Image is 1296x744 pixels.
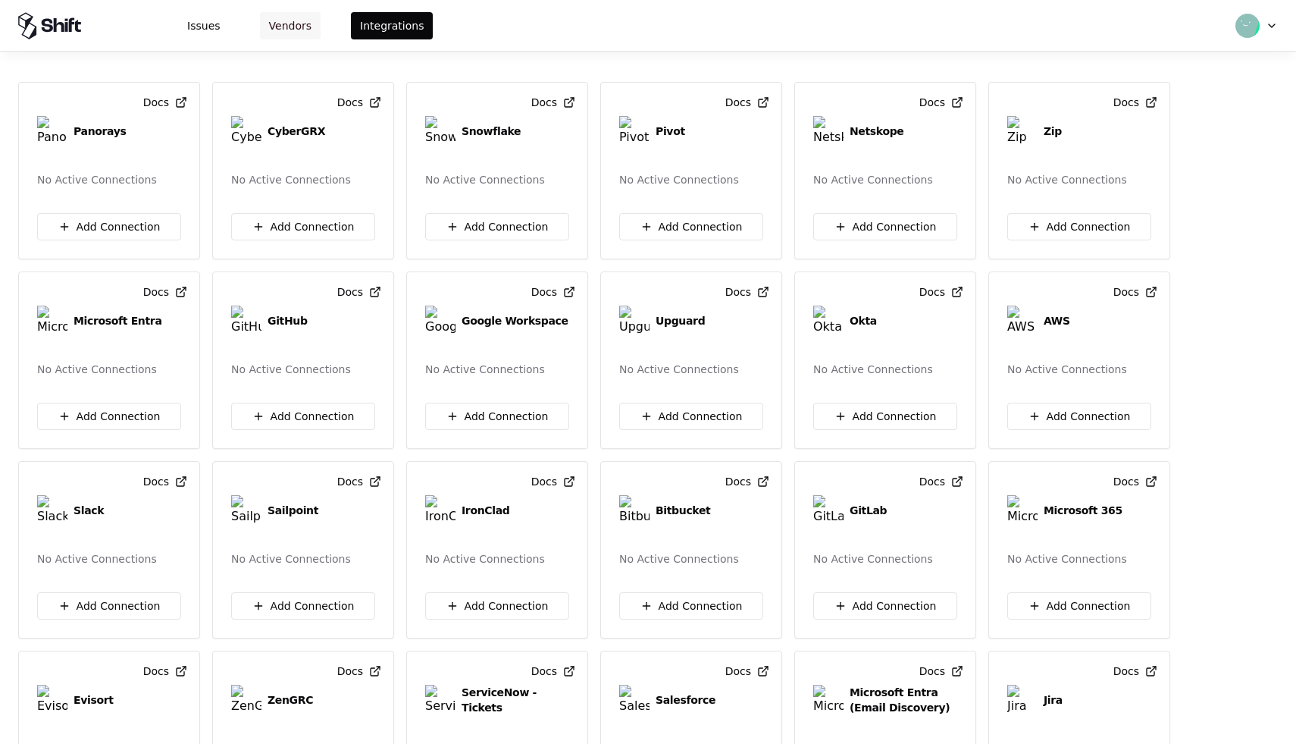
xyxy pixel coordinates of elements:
button: Add Connection [619,213,763,240]
button: Docs [337,278,381,306]
button: Add Connection [619,403,763,430]
button: Docs [919,468,963,495]
button: Add Connection [425,592,569,620]
button: Docs [1113,278,1157,306]
button: Docs [531,658,575,685]
div: Salesforce [656,692,715,708]
button: Docs [337,89,381,116]
button: Docs [531,278,575,306]
img: Upguard [619,306,650,336]
div: No Active Connections [619,172,739,187]
div: No Active Connections [37,362,157,377]
button: Docs [919,278,963,306]
button: Add Connection [425,213,569,240]
img: Zip [1007,116,1038,146]
div: No Active Connections [813,362,933,377]
button: Add Connection [813,592,957,620]
div: Snowflake [462,124,521,139]
div: No Active Connections [1007,362,1127,377]
img: Salesforce [619,685,650,715]
button: Docs [1113,468,1157,495]
button: Docs [725,89,769,116]
button: Docs [531,89,575,116]
img: Sailpoint [231,495,261,526]
div: No Active Connections [425,362,545,377]
div: Bitbucket [656,503,710,518]
div: Panorays [74,124,127,139]
button: Docs [337,468,381,495]
button: Docs [725,278,769,306]
img: Okta [813,306,844,336]
button: Docs [1113,658,1157,685]
button: Docs [725,658,769,685]
button: Add Connection [37,592,181,620]
img: ServiceNow - Tickets [425,685,455,715]
div: ZenGRC [268,692,313,708]
div: No Active Connections [425,551,545,567]
button: Docs [337,658,381,685]
div: No Active Connections [1007,172,1127,187]
button: Add Connection [231,213,375,240]
button: Add Connection [1007,213,1151,240]
div: IronClad [462,503,509,518]
div: Microsoft 365 [1044,503,1122,518]
img: Panorays [37,116,67,146]
div: Sailpoint [268,503,318,518]
button: Add Connection [813,403,957,430]
img: Google Workspace [425,306,455,336]
button: Issues [178,12,230,39]
img: Jira [1007,685,1038,715]
button: Add Connection [619,592,763,620]
img: Pivot [619,116,650,146]
div: Netskope [850,124,904,139]
div: No Active Connections [619,362,739,377]
div: Pivot [656,124,685,139]
img: Microsoft Entra (Email Discovery) [813,685,844,715]
div: Slack [74,503,104,518]
div: Microsoft Entra (Email Discovery) [850,685,957,715]
img: AWS [1007,306,1038,336]
div: No Active Connections [37,172,157,187]
img: Microsoft Entra [37,306,67,336]
img: Snowflake [425,116,455,146]
div: No Active Connections [37,551,157,567]
button: Docs [531,468,575,495]
div: Okta [850,313,877,328]
div: ServiceNow - Tickets [462,685,569,715]
div: No Active Connections [425,172,545,187]
button: Integrations [351,12,433,39]
div: GitHub [268,313,308,328]
div: No Active Connections [1007,551,1127,567]
button: Vendors [260,12,321,39]
button: Add Connection [425,403,569,430]
img: IronClad [425,495,455,526]
div: Google Workspace [462,313,568,328]
button: Add Connection [1007,592,1151,620]
button: Add Connection [231,403,375,430]
div: No Active Connections [813,551,933,567]
button: Docs [725,468,769,495]
button: Docs [919,658,963,685]
button: Docs [1113,89,1157,116]
div: No Active Connections [619,551,739,567]
button: Docs [143,658,187,685]
button: Add Connection [37,403,181,430]
img: Microsoft 365 [1007,495,1038,526]
button: Add Connection [1007,403,1151,430]
div: No Active Connections [231,362,351,377]
button: Docs [919,89,963,116]
button: Add Connection [231,592,375,620]
img: GitHub [231,306,261,336]
img: CyberGRX [231,116,261,146]
div: Microsoft Entra [74,313,162,328]
div: No Active Connections [231,551,351,567]
div: AWS [1044,313,1070,328]
div: GitLab [850,503,887,518]
img: GitLab [813,495,844,526]
button: Docs [143,89,187,116]
div: Jira [1044,692,1063,708]
img: Evisort [37,685,67,715]
div: CyberGRX [268,124,325,139]
div: Evisort [74,692,114,708]
img: Slack [37,495,67,526]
